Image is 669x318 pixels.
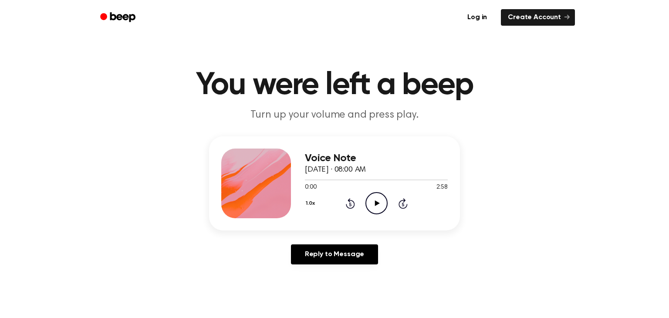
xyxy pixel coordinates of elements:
a: Create Account [501,9,575,26]
span: 0:00 [305,183,316,192]
a: Log in [459,7,496,27]
p: Turn up your volume and press play. [167,108,502,122]
span: 2:58 [436,183,448,192]
button: 1.0x [305,196,318,211]
h3: Voice Note [305,152,448,164]
a: Reply to Message [291,244,378,264]
a: Beep [94,9,143,26]
h1: You were left a beep [111,70,557,101]
span: [DATE] · 08:00 AM [305,166,366,174]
